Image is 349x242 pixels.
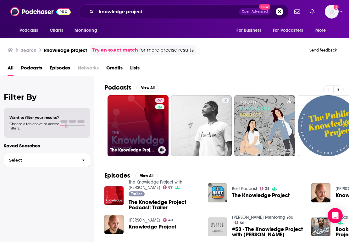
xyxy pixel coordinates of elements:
[135,172,158,179] button: View All
[232,25,269,36] button: open menu
[104,84,159,91] a: PodcastsView All
[4,158,77,162] span: Select
[260,187,270,190] a: 38
[269,25,312,36] button: open menu
[236,26,261,35] span: For Business
[129,200,200,210] a: The Knowledge Project Podcast: Trailer
[240,222,244,224] span: 56
[136,84,159,91] button: View All
[325,5,339,19] button: Show profile menu
[104,215,124,234] img: Knowledge Project
[311,25,334,36] button: open menu
[334,5,339,10] svg: Add a profile image
[104,186,124,206] img: The Knowledge Project Podcast: Trailer
[110,147,156,153] h3: The Knowledge Project with [PERSON_NAME]
[168,219,173,222] span: 49
[222,98,229,103] a: 2
[328,208,343,223] div: Open Intercom Messenger
[325,5,339,19] img: User Profile
[273,26,303,35] span: For Podcasters
[168,186,173,189] span: 67
[21,63,42,76] a: Podcasts
[315,26,326,35] span: More
[242,10,268,13] span: Open Advanced
[19,26,38,35] span: Podcasts
[239,8,271,15] button: Open AdvancedNew
[171,95,232,156] a: 2
[259,4,270,10] span: New
[75,26,97,35] span: Monitoring
[44,47,87,53] h3: knowledge project
[106,63,123,76] a: Credits
[232,227,304,237] a: #53 - The Knowledge Project with Shane Parrish
[21,47,36,53] h3: Search
[208,183,227,202] img: The Knowledge Project
[129,217,160,223] a: Derek Sivers
[232,227,304,237] span: #53 - The Knowledge Project with [PERSON_NAME]
[79,4,289,19] div: Search podcasts, credits, & more...
[8,63,14,76] a: All
[155,98,164,103] a: 67
[50,26,63,35] span: Charts
[131,192,142,196] span: Trailer
[92,47,138,54] a: Try an exact match
[10,6,71,18] img: Podchaser - Follow, Share and Rate Podcasts
[4,143,90,149] p: Saved Searches
[70,25,105,36] button: open menu
[104,84,131,91] h2: Podcasts
[15,25,46,36] button: open menu
[224,97,227,104] span: 2
[311,217,330,237] img: Bookmark: The Knowledge Project
[139,47,194,54] span: for more precise results
[292,6,302,17] a: Show notifications dropdown
[108,95,169,156] a: 67The Knowledge Project with [PERSON_NAME]
[46,25,67,36] a: Charts
[158,97,162,104] span: 67
[325,5,339,19] span: Logged in as AdriaI
[311,183,330,202] img: Knowledge Project
[163,218,173,222] a: 49
[9,122,59,130] span: Choose a tab above to access filters.
[4,153,90,167] button: Select
[232,215,293,220] a: Robert Greene Mentoring You
[96,7,239,17] input: Search podcasts, credits, & more...
[50,63,70,76] a: Episodes
[104,172,130,179] h2: Episodes
[208,217,227,237] img: #53 - The Knowledge Project with Shane Parrish
[129,179,182,190] a: The Knowledge Project with Shane Parrish
[9,115,59,120] span: Want to filter your results?
[265,187,269,190] span: 38
[235,221,245,224] a: 56
[130,63,140,76] a: Lists
[104,172,158,179] a: EpisodesView All
[78,63,99,76] span: Networks
[232,193,290,198] a: The Knowledge Project
[129,224,176,229] a: Knowledge Project
[4,92,90,102] h2: Filter By
[307,47,339,53] button: Send feedback
[163,185,173,189] a: 67
[232,186,257,191] a: Best Podcast
[307,6,317,17] a: Show notifications dropdown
